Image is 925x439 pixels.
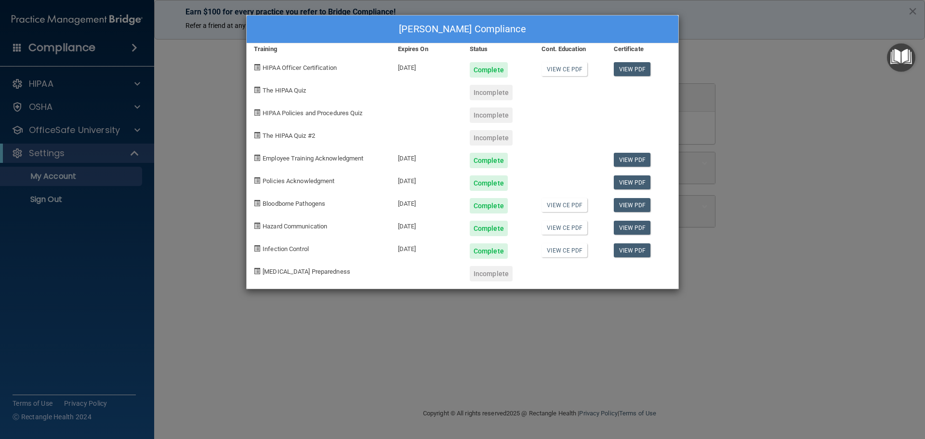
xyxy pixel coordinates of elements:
[263,132,315,139] span: The HIPAA Quiz #2
[534,43,606,55] div: Cont. Education
[391,236,462,259] div: [DATE]
[614,221,651,235] a: View PDF
[391,55,462,78] div: [DATE]
[542,221,587,235] a: View CE PDF
[263,223,327,230] span: Hazard Communication
[470,221,508,236] div: Complete
[247,15,678,43] div: [PERSON_NAME] Compliance
[542,243,587,257] a: View CE PDF
[542,62,587,76] a: View CE PDF
[263,109,362,117] span: HIPAA Policies and Procedures Quiz
[391,213,462,236] div: [DATE]
[391,168,462,191] div: [DATE]
[263,200,325,207] span: Bloodborne Pathogens
[614,175,651,189] a: View PDF
[470,266,513,281] div: Incomplete
[470,243,508,259] div: Complete
[614,198,651,212] a: View PDF
[607,43,678,55] div: Certificate
[391,191,462,213] div: [DATE]
[263,155,363,162] span: Employee Training Acknowledgment
[462,43,534,55] div: Status
[470,198,508,213] div: Complete
[391,43,462,55] div: Expires On
[247,43,391,55] div: Training
[614,153,651,167] a: View PDF
[470,85,513,100] div: Incomplete
[542,198,587,212] a: View CE PDF
[263,268,350,275] span: [MEDICAL_DATA] Preparedness
[263,64,337,71] span: HIPAA Officer Certification
[470,175,508,191] div: Complete
[470,107,513,123] div: Incomplete
[391,146,462,168] div: [DATE]
[614,62,651,76] a: View PDF
[263,87,306,94] span: The HIPAA Quiz
[263,245,309,253] span: Infection Control
[470,153,508,168] div: Complete
[614,243,651,257] a: View PDF
[470,130,513,146] div: Incomplete
[263,177,334,185] span: Policies Acknowledgment
[887,43,915,72] button: Open Resource Center
[470,62,508,78] div: Complete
